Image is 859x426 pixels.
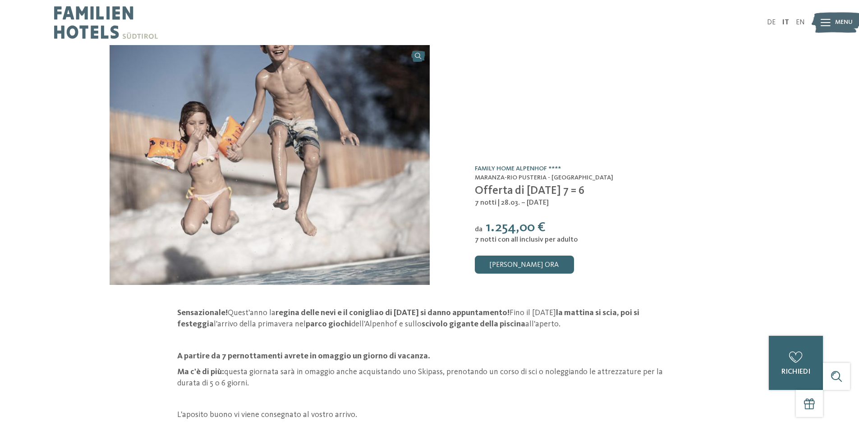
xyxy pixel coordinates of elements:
[177,352,430,360] strong: A partire da 7 pernottamenti avrete in omaggio un giorno di vacanza.
[475,185,584,197] span: Offerta di [DATE] 7 = 6
[835,18,853,27] span: Menu
[781,368,810,376] span: richiedi
[796,19,805,26] a: EN
[486,221,546,234] span: 1.254,00 €
[475,165,561,172] a: Family Home Alpenhof ****
[475,174,613,181] span: Maranza-Rio Pusteria - [GEOGRAPHIC_DATA]
[177,366,682,389] p: questa giornata sarà in omaggio anche acquistando uno Skipass, prenotando un corso di sci o noleg...
[475,199,496,206] span: 7 notti
[497,199,549,206] span: | 28.03. – [DATE]
[767,19,776,26] a: DE
[475,226,482,233] span: da
[177,309,228,317] strong: Sensazionale!
[177,409,682,421] p: L'aposito buono vi viene consegnato al vostro arrivo.
[276,309,510,317] strong: regina delle nevi e il conigliao di [DATE] si danno appuntamento!
[110,45,430,285] img: Offerta di pasqua 7 = 6
[306,320,351,328] strong: parco giochi
[475,236,578,243] span: 7 notti con all inclusiv per adulto
[475,256,574,274] a: [PERSON_NAME] ora
[177,368,224,376] strong: Ma c'è di più:
[782,19,789,26] a: IT
[422,320,525,328] strong: scivolo gigante della piscina
[177,307,682,330] p: Quest'anno la Fino il [DATE] l'arrivo della primavera nel dell'Alpenhof e sullo all'aperto.
[769,336,823,390] a: richiedi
